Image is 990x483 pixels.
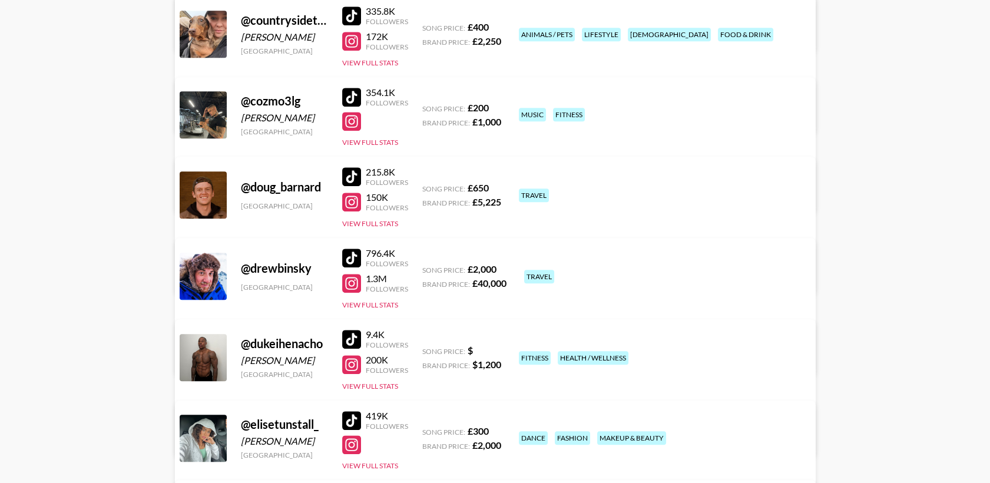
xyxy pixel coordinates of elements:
[342,219,398,228] button: View Full Stats
[241,180,328,194] div: @ doug_barnard
[366,354,408,366] div: 200K
[241,13,328,28] div: @ countrysidetails
[241,47,328,55] div: [GEOGRAPHIC_DATA]
[366,329,408,340] div: 9.4K
[241,127,328,136] div: [GEOGRAPHIC_DATA]
[366,31,408,42] div: 172K
[342,58,398,67] button: View Full Stats
[422,361,470,370] span: Brand Price:
[366,422,408,431] div: Followers
[366,247,408,259] div: 796.4K
[342,382,398,391] button: View Full Stats
[241,435,328,447] div: [PERSON_NAME]
[718,28,773,41] div: food & drink
[241,31,328,43] div: [PERSON_NAME]
[342,461,398,470] button: View Full Stats
[422,428,465,436] span: Song Price:
[597,431,666,445] div: makeup & beauty
[422,38,470,47] span: Brand Price:
[422,104,465,113] span: Song Price:
[366,284,408,293] div: Followers
[558,351,628,365] div: health / wellness
[582,28,621,41] div: lifestyle
[422,184,465,193] span: Song Price:
[472,439,501,451] strong: £ 2,000
[422,347,465,356] span: Song Price:
[519,188,549,202] div: travel
[366,340,408,349] div: Followers
[422,199,470,207] span: Brand Price:
[342,300,398,309] button: View Full Stats
[366,166,408,178] div: 215.8K
[366,98,408,107] div: Followers
[366,410,408,422] div: 419K
[366,17,408,26] div: Followers
[366,259,408,268] div: Followers
[241,94,328,108] div: @ cozmo3lg
[524,270,554,283] div: travel
[422,118,470,127] span: Brand Price:
[472,196,501,207] strong: £ 5,225
[241,417,328,432] div: @ elisetunstall_
[468,263,496,274] strong: £ 2,000
[422,266,465,274] span: Song Price:
[366,87,408,98] div: 354.1K
[366,203,408,212] div: Followers
[366,42,408,51] div: Followers
[241,355,328,366] div: [PERSON_NAME]
[472,277,506,289] strong: £ 40,000
[422,280,470,289] span: Brand Price:
[468,182,489,193] strong: £ 650
[366,5,408,17] div: 335.8K
[628,28,711,41] div: [DEMOGRAPHIC_DATA]
[241,112,328,124] div: [PERSON_NAME]
[366,178,408,187] div: Followers
[366,273,408,284] div: 1.3M
[241,451,328,459] div: [GEOGRAPHIC_DATA]
[468,345,473,356] strong: $
[241,261,328,276] div: @ drewbinsky
[342,138,398,147] button: View Full Stats
[366,366,408,375] div: Followers
[468,102,489,113] strong: £ 200
[519,28,575,41] div: animals / pets
[472,35,501,47] strong: £ 2,250
[468,425,489,436] strong: £ 300
[519,351,551,365] div: fitness
[555,431,590,445] div: fashion
[519,431,548,445] div: dance
[422,442,470,451] span: Brand Price:
[241,336,328,351] div: @ dukeihenacho
[519,108,546,121] div: music
[553,108,585,121] div: fitness
[241,201,328,210] div: [GEOGRAPHIC_DATA]
[468,21,489,32] strong: £ 400
[472,116,501,127] strong: £ 1,000
[241,283,328,292] div: [GEOGRAPHIC_DATA]
[472,359,501,370] strong: $ 1,200
[422,24,465,32] span: Song Price:
[366,191,408,203] div: 150K
[241,370,328,379] div: [GEOGRAPHIC_DATA]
